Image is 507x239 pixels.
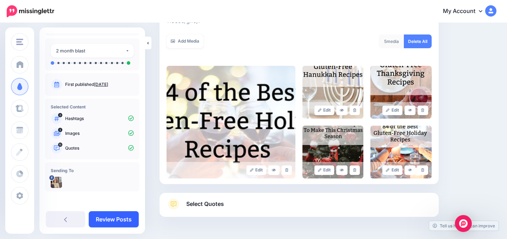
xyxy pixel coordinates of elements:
a: Tell us how we can improve [429,221,499,231]
a: Add Media [167,34,204,48]
img: d058b110f81a16891c07bdea78f1dfb2_large.jpg [302,66,363,119]
p: First published [65,81,134,88]
a: Delete All [404,34,432,48]
div: media [379,34,404,48]
h4: Sending To [51,168,134,173]
span: 15 [58,143,62,147]
p: Images [65,130,134,137]
a: Edit [246,165,267,175]
a: Edit [382,106,402,115]
a: My Account [436,3,496,20]
h4: Selected Content [51,104,134,109]
button: 2 month blast [51,44,134,58]
img: 5cc998c1db68efec57b0342c628e9f05_large.jpg [167,66,295,178]
img: 24469576af79ae0ce88dacd88e8d2637_large.jpg [370,66,431,119]
a: Edit [382,165,402,175]
span: 0 [58,113,62,117]
a: Edit [314,106,334,115]
img: menu.png [16,39,23,45]
div: 2 month blast [56,47,125,55]
a: Select Quotes [167,199,432,217]
a: Edit [314,165,334,175]
span: Select Quotes [186,199,224,209]
img: 4772f2d0c2521011b64cc651cd5543a7_large.jpg [302,126,363,178]
a: [DATE] [94,82,108,87]
p: Quotes [65,145,134,151]
div: Open Intercom Messenger [455,215,472,232]
span: 5 [58,128,62,132]
p: Hashtags [65,115,134,122]
img: a0701eb53890396b6704110459b25b15_large.jpg [370,126,431,178]
img: Missinglettr [7,5,54,17]
img: 218253520_234552475155016_8163494364171905236_n-bsa153206.jpg [51,177,62,188]
span: 5 [384,39,387,44]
